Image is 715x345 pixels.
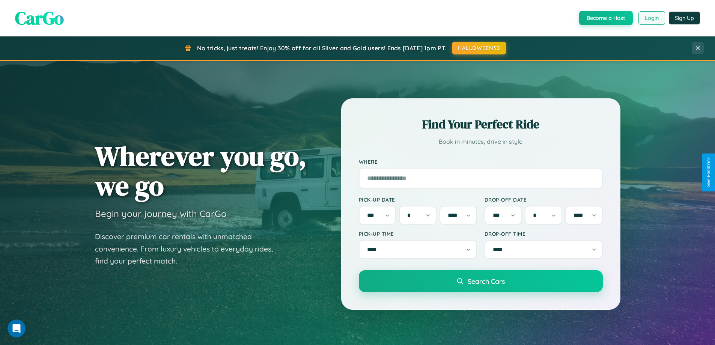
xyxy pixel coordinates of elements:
[638,11,665,25] button: Login
[359,231,477,237] label: Pick-up Time
[485,231,603,237] label: Drop-off Time
[468,277,505,285] span: Search Cars
[669,12,700,24] button: Sign Up
[485,196,603,203] label: Drop-off Date
[579,11,633,25] button: Become a Host
[359,196,477,203] label: Pick-up Date
[359,116,603,133] h2: Find Your Perfect Ride
[8,319,26,337] iframe: Intercom live chat
[359,158,603,165] label: Where
[359,270,603,292] button: Search Cars
[359,136,603,147] p: Book in minutes, drive in style
[95,141,307,200] h1: Wherever you go, we go
[452,42,506,54] button: HALLOWEEN30
[95,208,227,219] h3: Begin your journey with CarGo
[197,44,446,52] span: No tricks, just treats! Enjoy 30% off for all Silver and Gold users! Ends [DATE] 1pm PT.
[706,157,711,188] div: Give Feedback
[15,6,64,30] span: CarGo
[95,231,283,267] p: Discover premium car rentals with unmatched convenience. From luxury vehicles to everyday rides, ...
